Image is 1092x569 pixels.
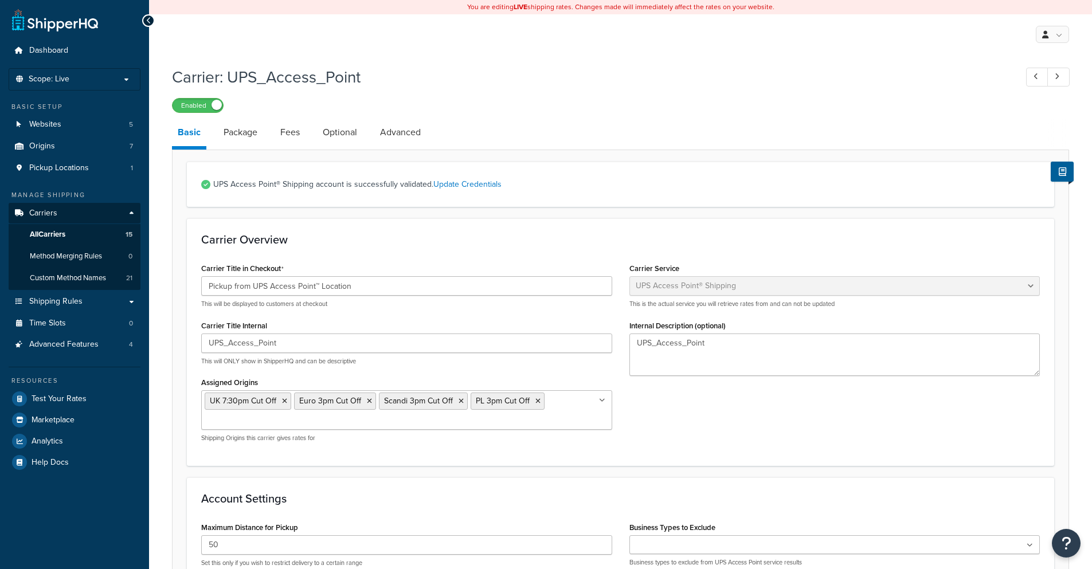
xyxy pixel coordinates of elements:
span: Dashboard [29,46,68,56]
button: Show Help Docs [1051,162,1074,182]
a: Test Your Rates [9,389,140,409]
label: Internal Description (optional) [629,321,726,330]
a: Method Merging Rules0 [9,246,140,267]
span: Custom Method Names [30,273,106,283]
span: UPS Access Point® Shipping account is successfully validated. [213,176,1040,193]
li: Websites [9,114,140,135]
a: Time Slots0 [9,313,140,334]
b: LIVE [514,2,527,12]
a: Custom Method Names21 [9,268,140,289]
a: AllCarriers15 [9,224,140,245]
a: Optional [317,119,363,146]
label: Assigned Origins [201,378,258,387]
a: Shipping Rules [9,291,140,312]
li: Carriers [9,203,140,290]
a: Pickup Locations1 [9,158,140,179]
span: Scandi 3pm Cut Off [384,395,453,407]
a: Previous Record [1026,68,1048,87]
span: Time Slots [29,319,66,328]
span: Test Your Rates [32,394,87,404]
a: Fees [275,119,306,146]
p: Business types to exclude from UPS Access Point service results [629,558,1040,567]
span: PL 3pm Cut Off [476,395,530,407]
a: Origins7 [9,136,140,157]
a: Advanced [374,119,426,146]
textarea: UPS_Access_Point [629,333,1040,376]
span: Pickup Locations [29,163,89,173]
span: Websites [29,120,61,130]
span: 1 [131,163,133,173]
a: Basic [172,119,206,150]
span: 5 [129,120,133,130]
p: This is the actual service you will retrieve rates from and can not be updated [629,300,1040,308]
a: Carriers [9,203,140,224]
span: 0 [128,252,132,261]
a: Websites5 [9,114,140,135]
p: This will ONLY show in ShipperHQ and can be descriptive [201,357,612,366]
div: Basic Setup [9,102,140,112]
a: Help Docs [9,452,140,473]
a: Advanced Features4 [9,334,140,355]
span: Origins [29,142,55,151]
span: Advanced Features [29,340,99,350]
h3: Carrier Overview [201,233,1040,246]
p: This will be displayed to customers at checkout [201,300,612,308]
a: Package [218,119,263,146]
label: Carrier Title Internal [201,321,267,330]
span: 4 [129,340,133,350]
button: Open Resource Center [1052,529,1081,558]
span: Carriers [29,209,57,218]
li: Method Merging Rules [9,246,140,267]
span: 15 [126,230,132,240]
span: Analytics [32,437,63,446]
span: 0 [129,319,133,328]
a: Update Credentials [433,178,502,190]
li: Custom Method Names [9,268,140,289]
li: Pickup Locations [9,158,140,179]
label: Carrier Title in Checkout [201,264,284,273]
span: Marketplace [32,415,75,425]
li: Time Slots [9,313,140,334]
li: Advanced Features [9,334,140,355]
label: Business Types to Exclude [629,523,715,532]
span: Euro 3pm Cut Off [299,395,361,407]
div: Resources [9,376,140,386]
span: Shipping Rules [29,297,83,307]
span: Help Docs [32,458,69,468]
div: Manage Shipping [9,190,140,200]
label: Enabled [173,99,223,112]
a: Dashboard [9,40,140,61]
a: Analytics [9,431,140,452]
a: Next Record [1047,68,1070,87]
span: All Carriers [30,230,65,240]
h1: Carrier: UPS_Access_Point [172,66,1005,88]
label: Carrier Service [629,264,679,273]
li: Origins [9,136,140,157]
span: Method Merging Rules [30,252,102,261]
span: 21 [126,273,132,283]
label: Maximum Distance for Pickup [201,523,298,532]
span: 7 [130,142,133,151]
span: Scope: Live [29,74,69,84]
p: Shipping Origins this carrier gives rates for [201,434,612,442]
h3: Account Settings [201,492,1040,505]
span: UK 7:30pm Cut Off [210,395,276,407]
a: Marketplace [9,410,140,430]
p: Set this only if you wish to restrict delivery to a certain range [201,559,612,567]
